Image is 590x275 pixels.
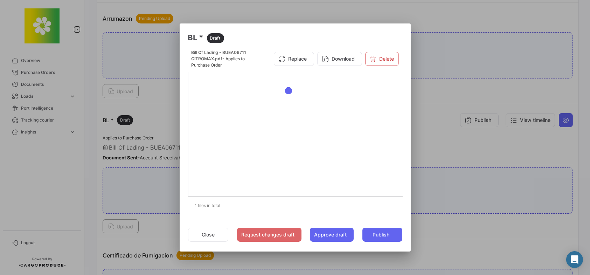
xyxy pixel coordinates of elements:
[373,231,389,238] span: Publish
[210,35,221,41] span: Draft
[274,52,314,66] button: Replace
[365,52,399,66] button: Delete
[317,52,362,66] button: Download
[192,50,247,61] span: Bill Of Lading - BUEA06711 CITROMAX.pdf
[362,228,402,242] button: Publish
[566,251,583,268] div: Abrir Intercom Messenger
[188,197,402,214] div: 1 files in total
[188,228,228,242] button: Close
[237,228,301,242] button: Request changes draft
[310,228,354,242] button: Approve draft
